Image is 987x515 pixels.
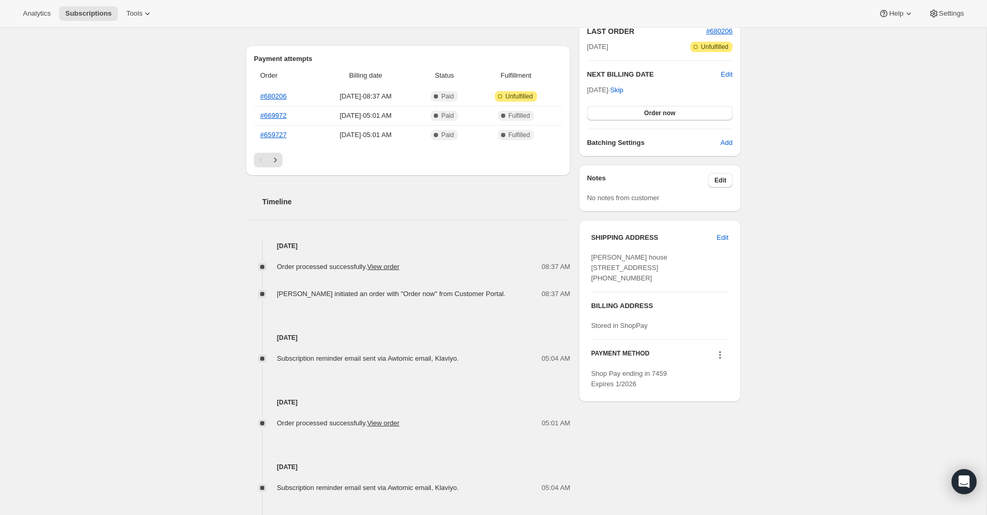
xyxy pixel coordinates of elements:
[319,130,412,140] span: [DATE] · 05:01 AM
[542,353,570,364] span: 05:04 AM
[587,194,660,202] span: No notes from customer
[604,82,629,99] button: Skip
[260,131,287,139] a: #659727
[889,9,903,18] span: Help
[542,483,570,493] span: 05:04 AM
[701,43,728,51] span: Unfulfilled
[277,290,505,298] span: [PERSON_NAME] initiated an order with "Order now" from Customer Portal.
[262,197,570,207] h2: Timeline
[591,370,667,388] span: Shop Pay ending in 7459 Expires 1/2026
[65,9,112,18] span: Subscriptions
[441,112,454,120] span: Paid
[126,9,142,18] span: Tools
[319,91,412,102] span: [DATE] · 08:37 AM
[721,138,733,148] span: Add
[367,419,399,427] a: View order
[246,333,570,343] h4: [DATE]
[706,27,733,35] a: #680206
[591,232,717,243] h3: SHIPPING ADDRESS
[952,469,977,494] div: Open Intercom Messenger
[441,92,454,101] span: Paid
[542,262,570,272] span: 08:37 AM
[542,289,570,299] span: 08:37 AM
[591,301,728,311] h3: BILLING ADDRESS
[246,462,570,472] h4: [DATE]
[277,354,459,362] span: Subscription reminder email sent via Awtomic email, Klaviyo.
[587,86,624,94] span: [DATE] ·
[277,484,459,492] span: Subscription reminder email sent via Awtomic email, Klaviyo.
[419,70,470,81] span: Status
[714,176,726,185] span: Edit
[922,6,970,21] button: Settings
[254,153,562,167] nav: Pagination
[591,253,667,282] span: [PERSON_NAME] house [STREET_ADDRESS] [PHONE_NUMBER]
[254,64,315,87] th: Order
[721,69,733,80] button: Edit
[23,9,51,18] span: Analytics
[505,92,533,101] span: Unfulfilled
[277,419,399,427] span: Order processed successfully.
[706,26,733,36] button: #680206
[59,6,118,21] button: Subscriptions
[939,9,964,18] span: Settings
[367,263,399,271] a: View order
[711,229,735,246] button: Edit
[277,263,399,271] span: Order processed successfully.
[872,6,920,21] button: Help
[254,54,562,64] h2: Payment attempts
[268,153,283,167] button: Next
[319,70,412,81] span: Billing date
[260,92,287,100] a: #680206
[610,85,623,95] span: Skip
[591,322,648,329] span: Stored in ShopPay
[644,109,675,117] span: Order now
[587,138,721,148] h6: Batching Settings
[441,131,454,139] span: Paid
[120,6,159,21] button: Tools
[587,26,706,36] h2: LAST ORDER
[542,418,570,428] span: 05:01 AM
[587,42,608,52] span: [DATE]
[717,232,728,243] span: Edit
[319,111,412,121] span: [DATE] · 05:01 AM
[587,69,721,80] h2: NEXT BILLING DATE
[246,397,570,408] h4: [DATE]
[246,241,570,251] h4: [DATE]
[587,173,709,188] h3: Notes
[587,106,733,120] button: Order now
[508,112,530,120] span: Fulfilled
[17,6,57,21] button: Analytics
[508,131,530,139] span: Fulfilled
[714,134,739,151] button: Add
[260,112,287,119] a: #669972
[708,173,733,188] button: Edit
[477,70,556,81] span: Fulfillment
[591,349,650,363] h3: PAYMENT METHOD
